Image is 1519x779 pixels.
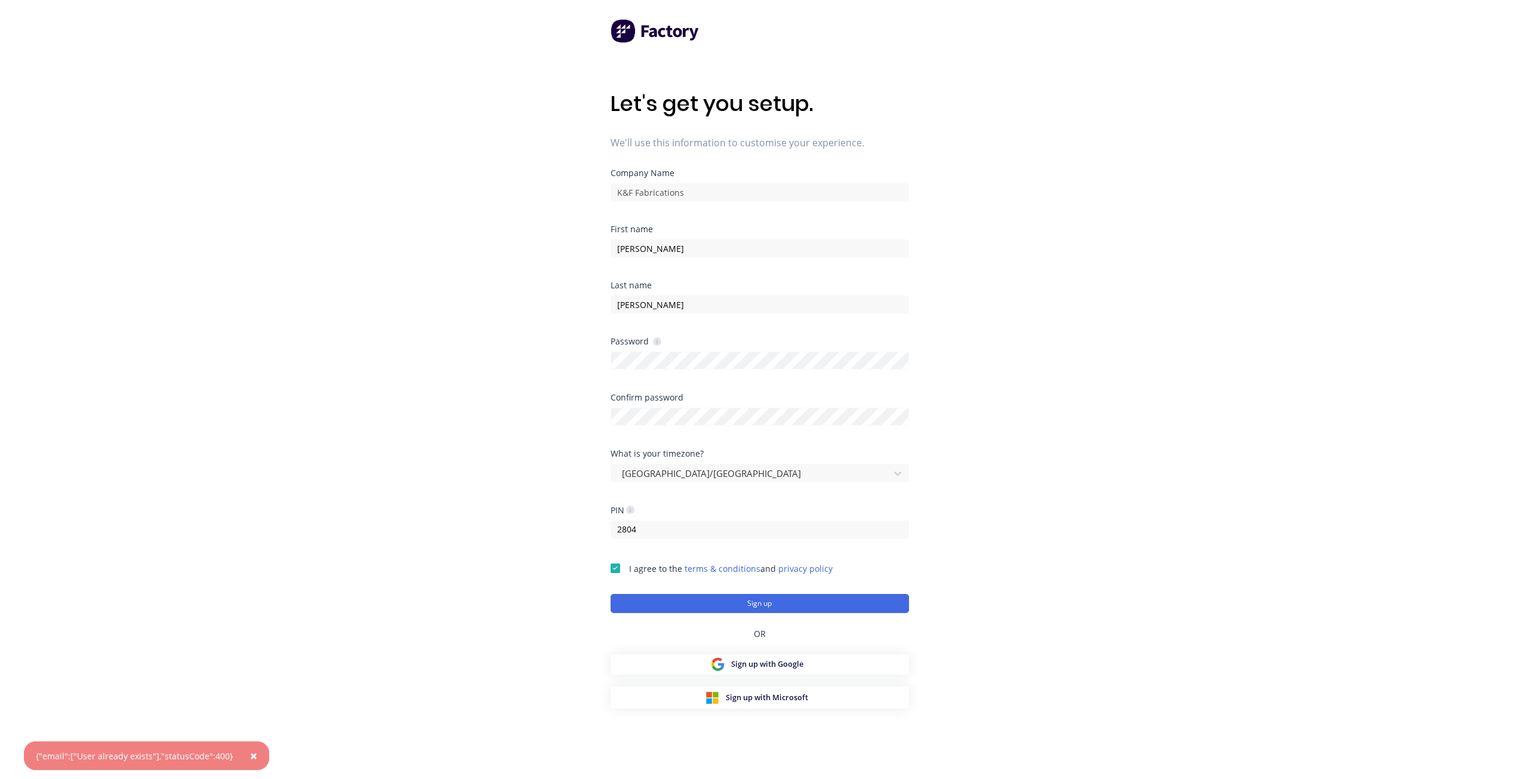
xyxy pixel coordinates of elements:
[611,281,909,290] div: Last name
[611,225,909,233] div: First name
[611,613,909,654] div: OR
[731,658,803,670] span: Sign up with Google
[611,91,909,116] h1: Let's get you setup.
[778,563,833,574] a: privacy policy
[611,335,661,347] div: Password
[726,692,808,703] span: Sign up with Microsoft
[250,747,257,764] span: ×
[685,563,760,574] a: terms & conditions
[611,654,909,675] button: Sign up with Google
[629,563,833,574] span: I agree to the and
[611,686,909,709] button: Sign up with Microsoft
[611,169,909,177] div: Company Name
[611,594,909,613] button: Sign up
[611,504,634,516] div: PIN
[611,136,909,150] span: We'll use this information to customise your experience.
[36,750,233,762] div: {"email":["User already exists"],"statusCode":400}
[611,449,909,458] div: What is your timezone?
[611,393,909,402] div: Confirm password
[238,741,269,770] button: Close
[611,19,700,43] img: Factory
